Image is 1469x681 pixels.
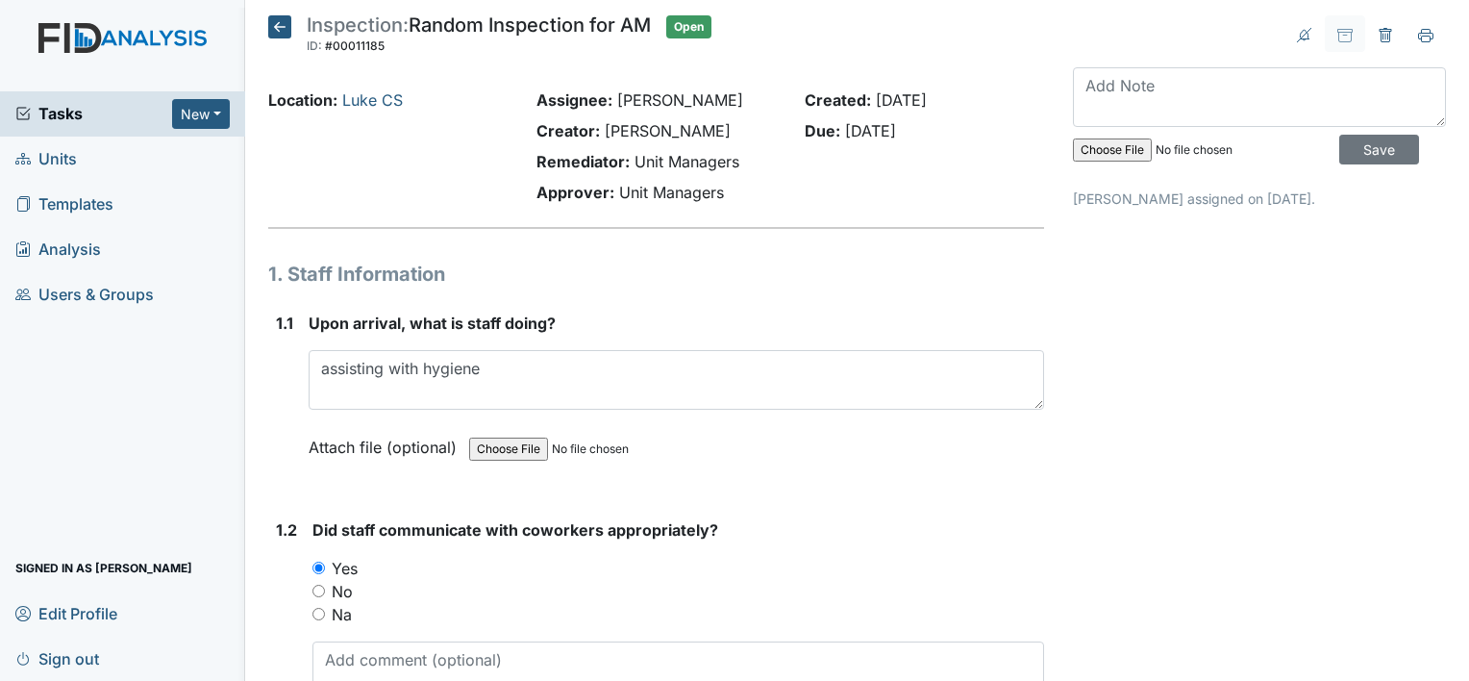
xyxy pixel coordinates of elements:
[312,562,325,574] input: Yes
[15,280,154,310] span: Users & Groups
[536,90,612,110] strong: Assignee:
[15,643,99,673] span: Sign out
[536,183,614,202] strong: Approver:
[307,13,409,37] span: Inspection:
[1073,189,1446,209] p: [PERSON_NAME] assigned on [DATE].
[172,99,230,129] button: New
[805,121,840,140] strong: Due:
[332,580,353,603] label: No
[309,425,464,459] label: Attach file (optional)
[307,38,322,53] span: ID:
[617,90,743,110] span: [PERSON_NAME]
[268,90,337,110] strong: Location:
[845,121,896,140] span: [DATE]
[15,553,192,583] span: Signed in as [PERSON_NAME]
[1339,135,1419,164] input: Save
[325,38,385,53] span: #00011185
[635,152,739,171] span: Unit Managers
[312,608,325,620] input: Na
[619,183,724,202] span: Unit Managers
[15,598,117,628] span: Edit Profile
[876,90,927,110] span: [DATE]
[276,312,293,335] label: 1.1
[666,15,711,38] span: Open
[276,518,297,542] label: 1.2
[312,585,325,597] input: No
[805,90,871,110] strong: Created:
[605,121,731,140] span: [PERSON_NAME]
[332,603,352,626] label: Na
[15,235,101,265] span: Analysis
[536,121,600,140] strong: Creator:
[268,260,1044,289] h1: 1. Staff Information
[15,189,113,219] span: Templates
[536,152,630,171] strong: Remediator:
[332,557,358,580] label: Yes
[312,520,718,540] span: Did staff communicate with coworkers appropriately?
[309,314,556,333] span: Upon arrival, what is staff doing?
[15,102,172,125] a: Tasks
[307,15,651,58] div: Random Inspection for AM
[15,144,77,174] span: Units
[342,90,403,110] a: Luke CS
